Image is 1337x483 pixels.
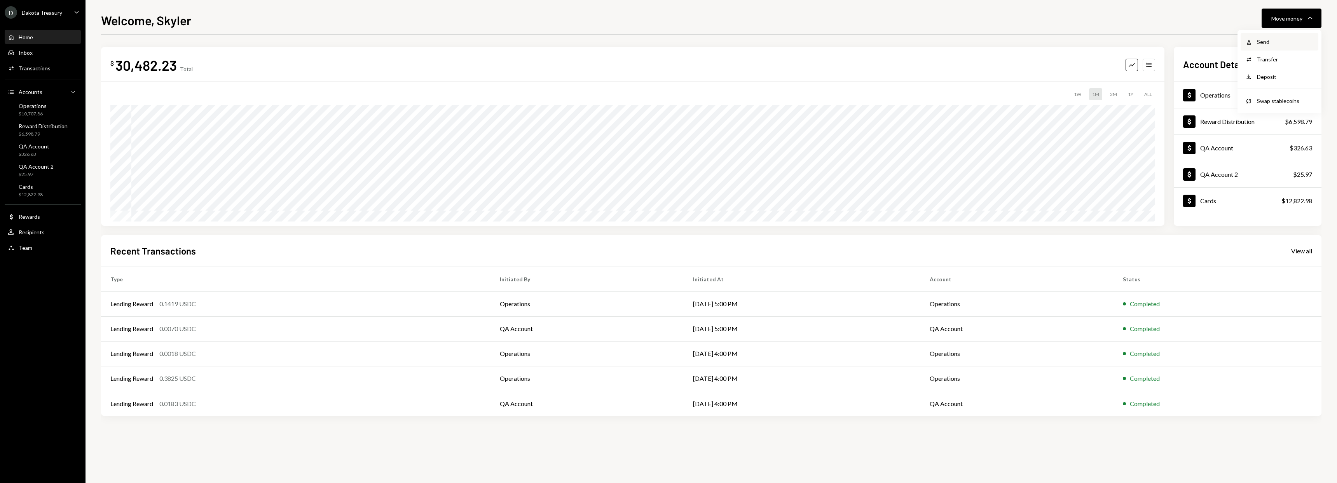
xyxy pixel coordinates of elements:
[1281,196,1312,206] div: $12,822.98
[110,244,196,257] h2: Recent Transactions
[159,324,196,333] div: 0.0070 USDC
[115,56,177,74] div: 30,482.23
[684,316,920,341] td: [DATE] 5:00 PM
[19,244,32,251] div: Team
[1130,399,1160,408] div: Completed
[1183,58,1249,71] h2: Account Details
[1200,171,1238,178] div: QA Account 2
[1271,14,1302,23] div: Move money
[5,30,81,44] a: Home
[110,374,153,383] div: Lending Reward
[22,9,62,16] div: Dakota Treasury
[490,341,684,366] td: Operations
[920,366,1114,391] td: Operations
[5,181,81,200] a: Cards$12,822.98
[920,267,1114,291] th: Account
[110,349,153,358] div: Lending Reward
[1293,170,1312,179] div: $25.97
[110,299,153,309] div: Lending Reward
[920,316,1114,341] td: QA Account
[19,151,49,158] div: $326.63
[1125,88,1136,100] div: 1Y
[19,103,47,109] div: Operations
[5,161,81,180] a: QA Account 2$25.97
[5,85,81,99] a: Accounts
[1290,143,1312,153] div: $326.63
[684,291,920,316] td: [DATE] 5:00 PM
[159,299,196,309] div: 0.1419 USDC
[5,209,81,223] a: Rewards
[1200,144,1233,152] div: QA Account
[1130,349,1160,358] div: Completed
[684,341,920,366] td: [DATE] 4:00 PM
[490,366,684,391] td: Operations
[19,183,43,190] div: Cards
[1262,9,1321,28] button: Move money
[1291,247,1312,255] div: View all
[1174,161,1321,187] a: QA Account 2$25.97
[1285,117,1312,126] div: $6,598.79
[920,391,1114,416] td: QA Account
[19,111,47,117] div: $10,707.86
[684,267,920,291] th: Initiated At
[1200,197,1216,204] div: Cards
[180,66,193,72] div: Total
[1141,88,1155,100] div: ALL
[1257,97,1314,105] div: Swap stablecoins
[5,120,81,139] a: Reward Distribution$6,598.79
[19,65,51,71] div: Transactions
[110,324,153,333] div: Lending Reward
[5,6,17,19] div: D
[159,349,196,358] div: 0.0018 USDC
[1200,91,1231,99] div: Operations
[110,59,114,67] div: $
[1130,324,1160,333] div: Completed
[1257,38,1314,46] div: Send
[19,213,40,220] div: Rewards
[1174,82,1321,108] a: Operations$10,707.86
[101,267,490,291] th: Type
[19,163,54,170] div: QA Account 2
[1174,108,1321,134] a: Reward Distribution$6,598.79
[110,399,153,408] div: Lending Reward
[101,12,191,28] h1: Welcome, Skyler
[19,123,68,129] div: Reward Distribution
[490,316,684,341] td: QA Account
[490,267,684,291] th: Initiated By
[1130,299,1160,309] div: Completed
[684,366,920,391] td: [DATE] 4:00 PM
[5,141,81,159] a: QA Account$326.63
[19,143,49,150] div: QA Account
[1107,88,1120,100] div: 3M
[1291,246,1312,255] a: View all
[920,341,1114,366] td: Operations
[1200,118,1255,125] div: Reward Distribution
[1071,88,1084,100] div: 1W
[19,89,42,95] div: Accounts
[1114,267,1321,291] th: Status
[19,34,33,40] div: Home
[920,291,1114,316] td: Operations
[1174,188,1321,214] a: Cards$12,822.98
[1089,88,1102,100] div: 1M
[684,391,920,416] td: [DATE] 4:00 PM
[19,131,68,138] div: $6,598.79
[159,374,196,383] div: 0.3825 USDC
[5,241,81,255] a: Team
[5,225,81,239] a: Recipients
[19,229,45,235] div: Recipients
[1174,135,1321,161] a: QA Account$326.63
[5,61,81,75] a: Transactions
[1130,374,1160,383] div: Completed
[5,100,81,119] a: Operations$10,707.86
[5,45,81,59] a: Inbox
[490,291,684,316] td: Operations
[1257,55,1314,63] div: Transfer
[1257,73,1314,81] div: Deposit
[490,391,684,416] td: QA Account
[159,399,196,408] div: 0.0183 USDC
[19,171,54,178] div: $25.97
[19,49,33,56] div: Inbox
[19,192,43,198] div: $12,822.98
